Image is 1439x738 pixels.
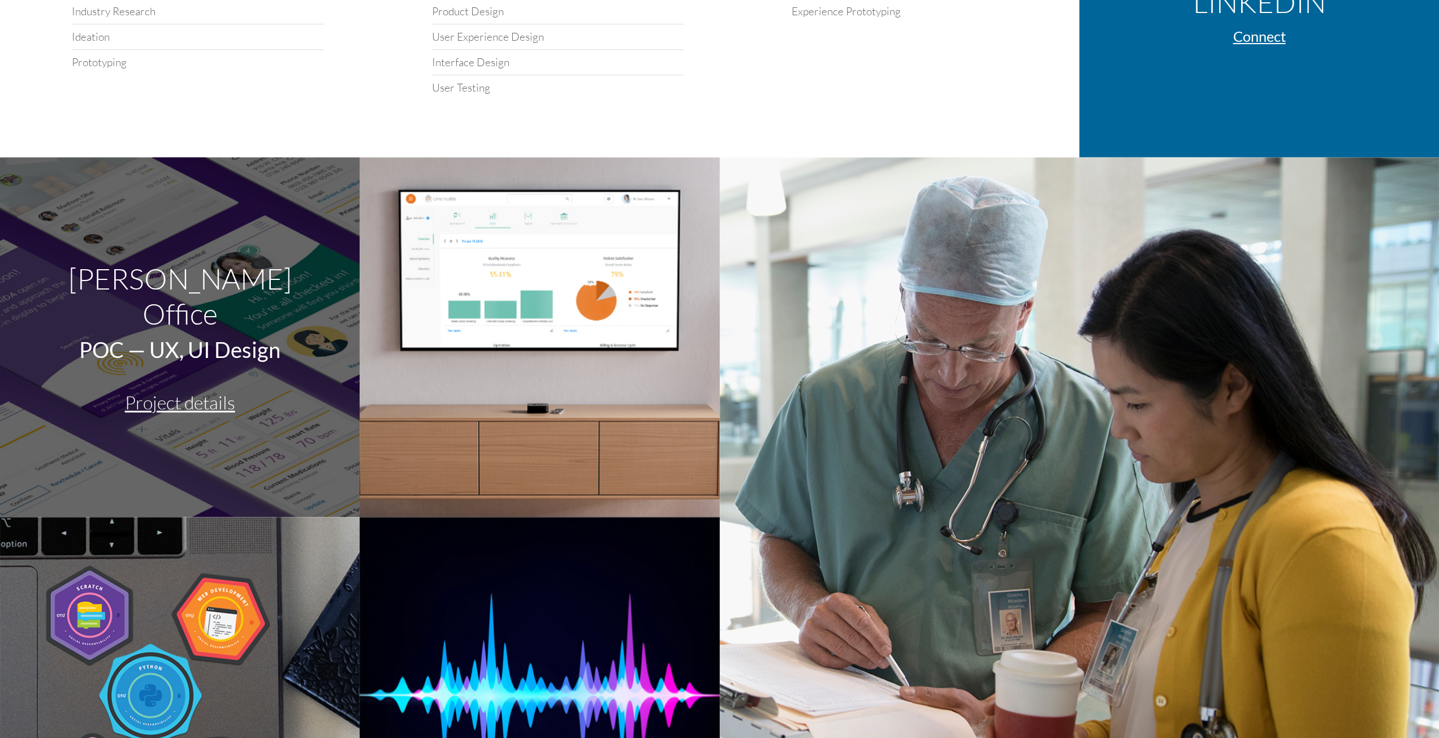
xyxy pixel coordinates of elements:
[432,50,684,75] li: Interface Design
[72,50,323,75] li: Prototyping
[36,261,324,331] div: [PERSON_NAME] Office
[1233,28,1285,45] a: Connect
[72,24,323,50] li: Ideation
[432,24,684,50] li: User Experience Design
[432,75,684,100] li: User Testing
[36,336,324,362] div: POC — UX, UI Design
[125,391,235,413] div: Project details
